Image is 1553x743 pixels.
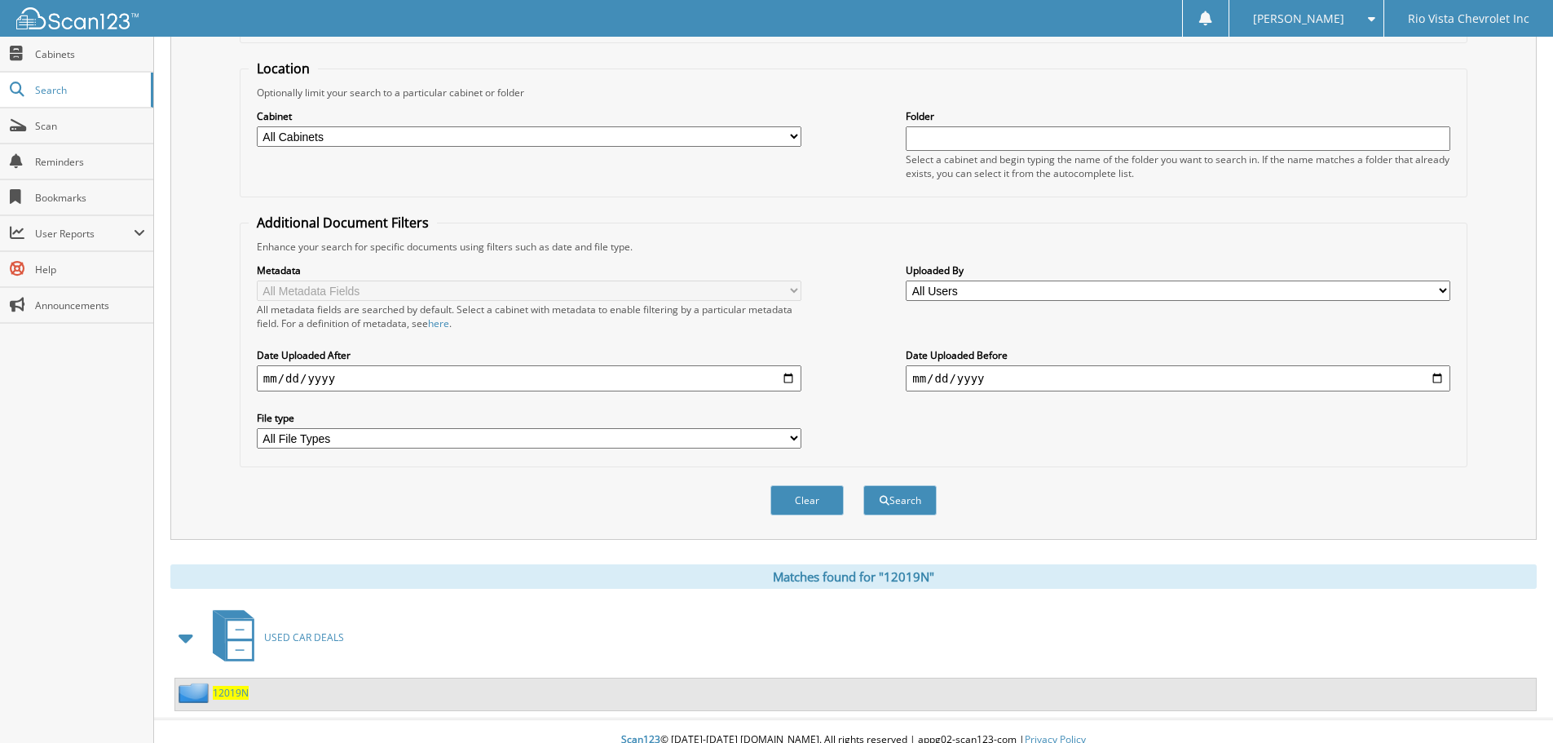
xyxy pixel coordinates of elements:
label: Date Uploaded Before [906,348,1450,362]
label: Folder [906,109,1450,123]
span: [PERSON_NAME] [1253,14,1344,24]
button: Clear [770,485,844,515]
input: end [906,365,1450,391]
span: Help [35,263,145,276]
span: Scan [35,119,145,133]
span: Cabinets [35,47,145,61]
span: Rio Vista Chevrolet Inc [1408,14,1529,24]
input: start [257,365,801,391]
iframe: Chat Widget [1471,665,1553,743]
legend: Additional Document Filters [249,214,437,232]
label: Uploaded By [906,263,1450,277]
span: Reminders [35,155,145,169]
legend: Location [249,60,318,77]
label: Cabinet [257,109,801,123]
div: All metadata fields are searched by default. Select a cabinet with metadata to enable filtering b... [257,303,801,330]
div: Select a cabinet and begin typing the name of the folder you want to search in. If the name match... [906,153,1450,180]
label: Metadata [257,263,801,277]
label: File type [257,411,801,425]
div: Enhance your search for specific documents using filters such as date and file type. [249,240,1458,254]
a: here [428,316,449,330]
img: scan123-logo-white.svg [16,7,139,29]
a: 12019N [213,686,249,700]
div: Optionally limit your search to a particular cabinet or folder [249,86,1458,100]
span: Announcements [35,299,145,312]
img: folder2.png [179,683,213,703]
span: Search [35,83,143,97]
button: Search [863,485,937,515]
span: User Reports [35,227,134,241]
span: USED CAR DEALS [264,630,344,644]
label: Date Uploaded After [257,348,801,362]
a: USED CAR DEALS [203,605,344,670]
span: Bookmarks [35,191,145,205]
div: Matches found for "12019N" [170,564,1537,589]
